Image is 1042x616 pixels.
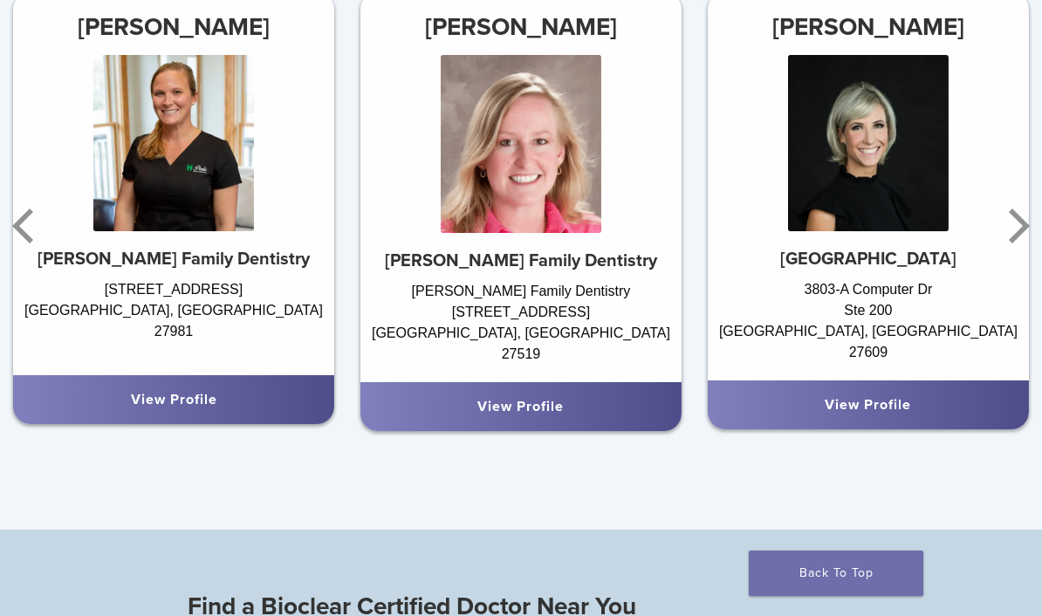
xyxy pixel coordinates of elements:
a: Back To Top [749,551,923,596]
div: 3803-A Computer Dr Ste 200 [GEOGRAPHIC_DATA], [GEOGRAPHIC_DATA] 27609 [708,279,1029,363]
strong: [PERSON_NAME] Family Dentistry [38,249,310,270]
img: Dr. Anna Abernethy [788,55,949,231]
div: [STREET_ADDRESS] [GEOGRAPHIC_DATA], [GEOGRAPHIC_DATA] 27981 [13,279,334,358]
button: Next [998,174,1033,278]
h3: [PERSON_NAME] [360,6,682,48]
a: View Profile [131,391,217,408]
a: View Profile [825,396,911,414]
h3: [PERSON_NAME] [13,6,334,48]
strong: [GEOGRAPHIC_DATA] [780,249,956,270]
img: Dr. Makani Peele [93,55,254,231]
strong: [PERSON_NAME] Family Dentistry [385,250,657,271]
img: Dr. Christina Goodall [441,55,601,233]
h3: [PERSON_NAME] [708,6,1029,48]
div: [PERSON_NAME] Family Dentistry [STREET_ADDRESS] [GEOGRAPHIC_DATA], [GEOGRAPHIC_DATA] 27519 [360,281,682,365]
a: View Profile [477,398,564,415]
button: Previous [9,174,44,278]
